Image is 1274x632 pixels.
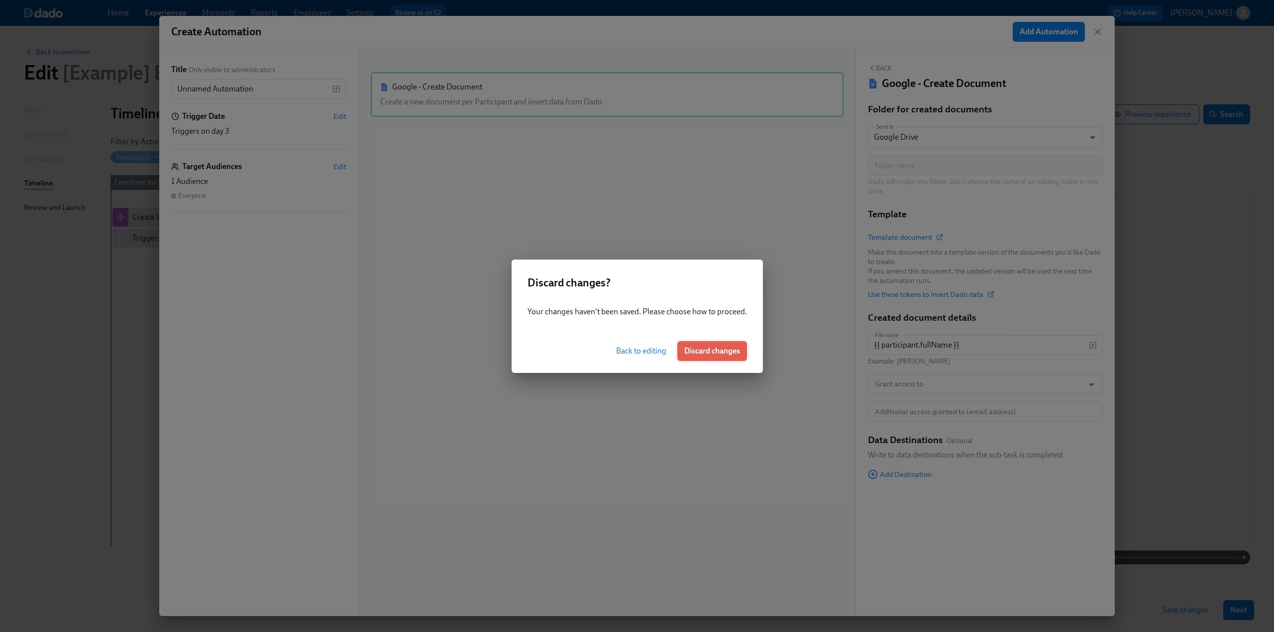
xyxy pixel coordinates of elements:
div: Your changes haven't been saved. Please choose how to proceed. [512,298,763,329]
span: Discard changes [684,346,740,356]
h2: Discard changes ? [528,275,747,290]
button: Discard changes [677,341,747,361]
span: Back to editing [616,346,666,356]
button: Back to editing [609,341,673,361]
